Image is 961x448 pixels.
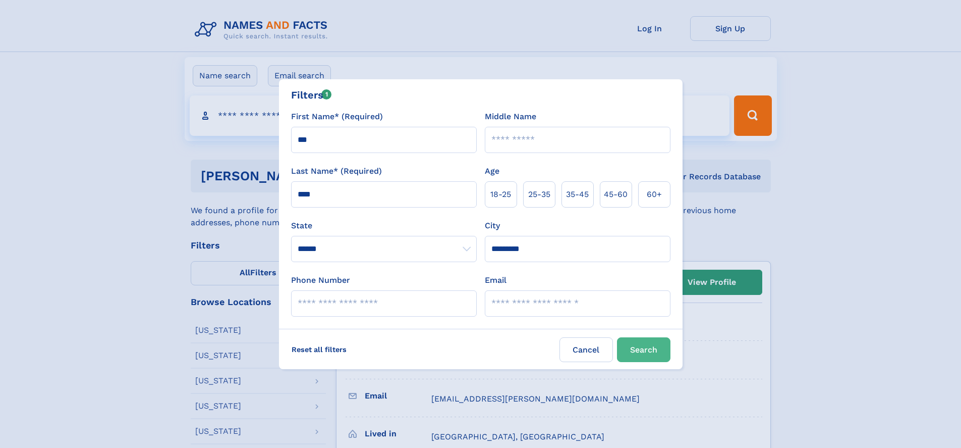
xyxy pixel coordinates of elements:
[617,337,670,362] button: Search
[604,188,628,201] span: 45‑60
[485,111,536,123] label: Middle Name
[485,220,500,232] label: City
[485,274,506,286] label: Email
[647,188,662,201] span: 60+
[285,337,353,362] label: Reset all filters
[291,274,350,286] label: Phone Number
[291,165,382,177] label: Last Name* (Required)
[291,220,477,232] label: State
[566,188,589,201] span: 35‑45
[485,165,499,177] label: Age
[559,337,613,362] label: Cancel
[291,111,383,123] label: First Name* (Required)
[291,87,332,103] div: Filters
[490,188,511,201] span: 18‑25
[528,188,550,201] span: 25‑35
